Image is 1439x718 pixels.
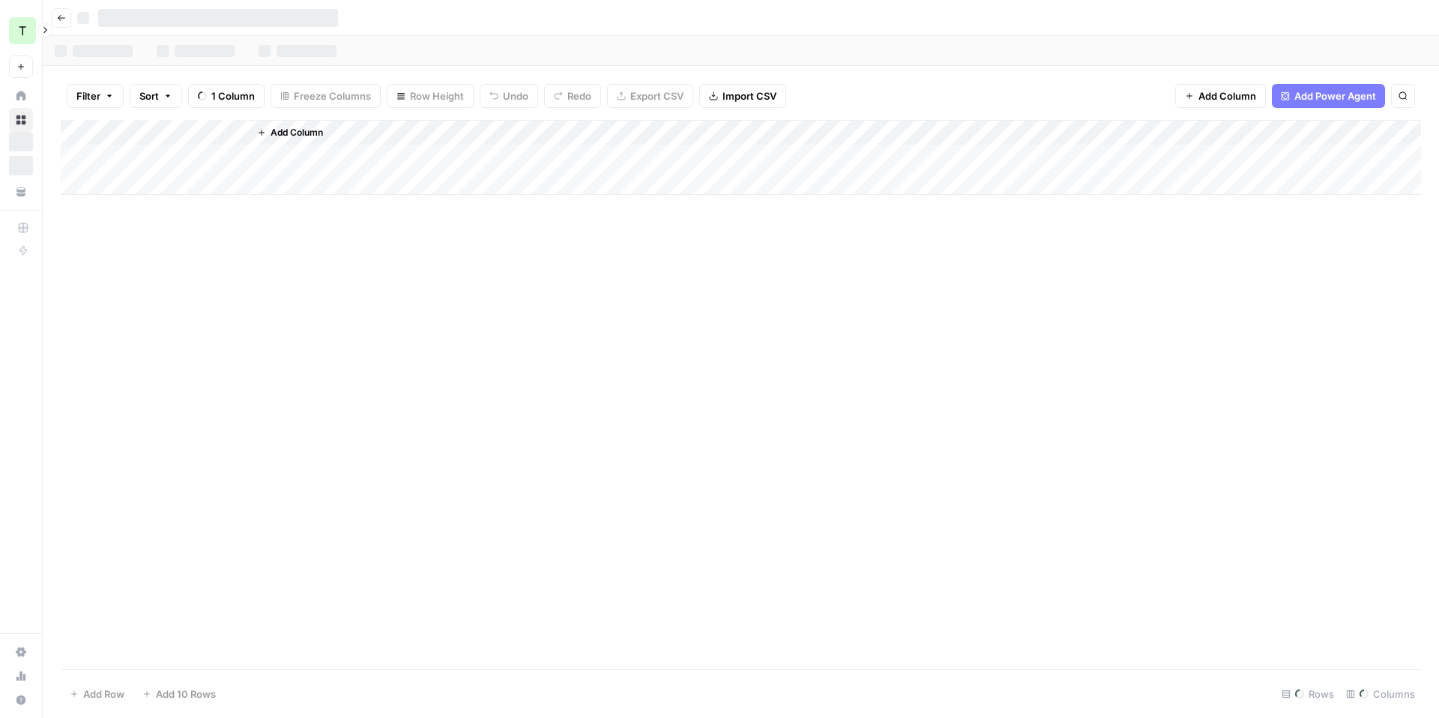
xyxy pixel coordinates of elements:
button: Help + Support [9,688,33,712]
span: Sort [139,88,159,103]
span: Add Column [271,126,323,139]
a: Home [9,84,33,108]
button: Freeze Columns [271,84,381,108]
button: 1 Column [188,84,265,108]
button: Add Column [251,123,329,142]
button: Redo [544,84,601,108]
button: Workspace: TY SEO Team [9,12,33,49]
span: 1 Column [211,88,255,103]
button: Add Power Agent [1272,84,1385,108]
button: Sort [130,84,182,108]
button: Add 10 Rows [133,682,225,706]
div: Columns [1340,682,1421,706]
a: Browse [9,108,33,132]
span: Export CSV [630,88,684,103]
button: Import CSV [699,84,786,108]
span: Import CSV [722,88,776,103]
span: Add Power Agent [1294,88,1376,103]
span: Add Column [1198,88,1256,103]
a: Your Data [9,180,33,204]
button: Row Height [387,84,474,108]
a: Usage [9,664,33,688]
button: Undo [480,84,538,108]
span: Add 10 Rows [156,687,216,702]
span: Add Row [83,687,124,702]
span: Freeze Columns [294,88,371,103]
button: Export CSV [607,84,693,108]
span: Row Height [410,88,464,103]
button: Add Column [1175,84,1266,108]
button: Filter [67,84,124,108]
span: Undo [503,88,528,103]
span: Filter [76,88,100,103]
a: Settings [9,640,33,664]
button: Add Row [61,682,133,706]
div: Rows [1276,682,1340,706]
span: Redo [567,88,591,103]
span: T [19,22,26,40]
